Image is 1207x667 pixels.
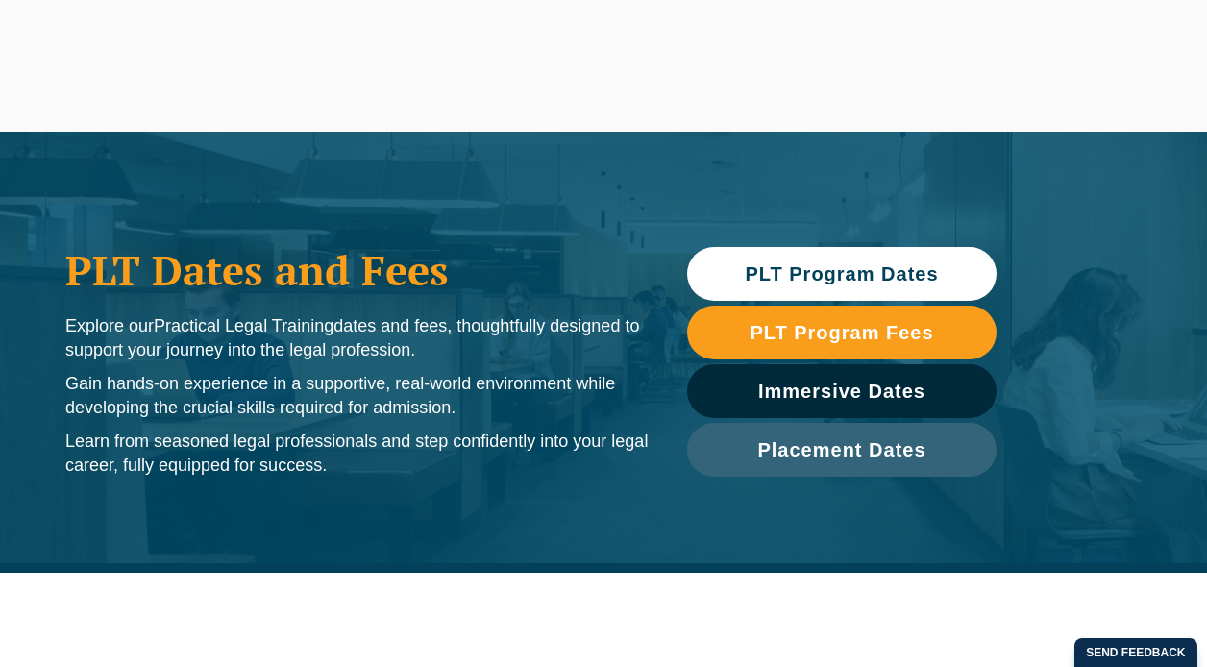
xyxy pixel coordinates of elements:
a: Placement Dates [687,423,997,477]
a: PLT Program Dates [687,247,997,301]
p: Explore our dates and fees, thoughtfully designed to support your journey into the legal profession. [65,314,649,362]
h1: PLT Dates and Fees [65,246,649,294]
span: Placement Dates [757,440,925,459]
a: PLT Program Fees [687,306,997,359]
span: Immersive Dates [758,382,925,401]
span: PLT Program Dates [745,264,938,284]
span: Practical Legal Training [154,316,333,335]
a: Immersive Dates [687,364,997,418]
span: PLT Program Fees [750,323,933,342]
p: Learn from seasoned legal professionals and step confidently into your legal career, fully equipp... [65,430,649,478]
p: Gain hands-on experience in a supportive, real-world environment while developing the crucial ski... [65,372,649,420]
